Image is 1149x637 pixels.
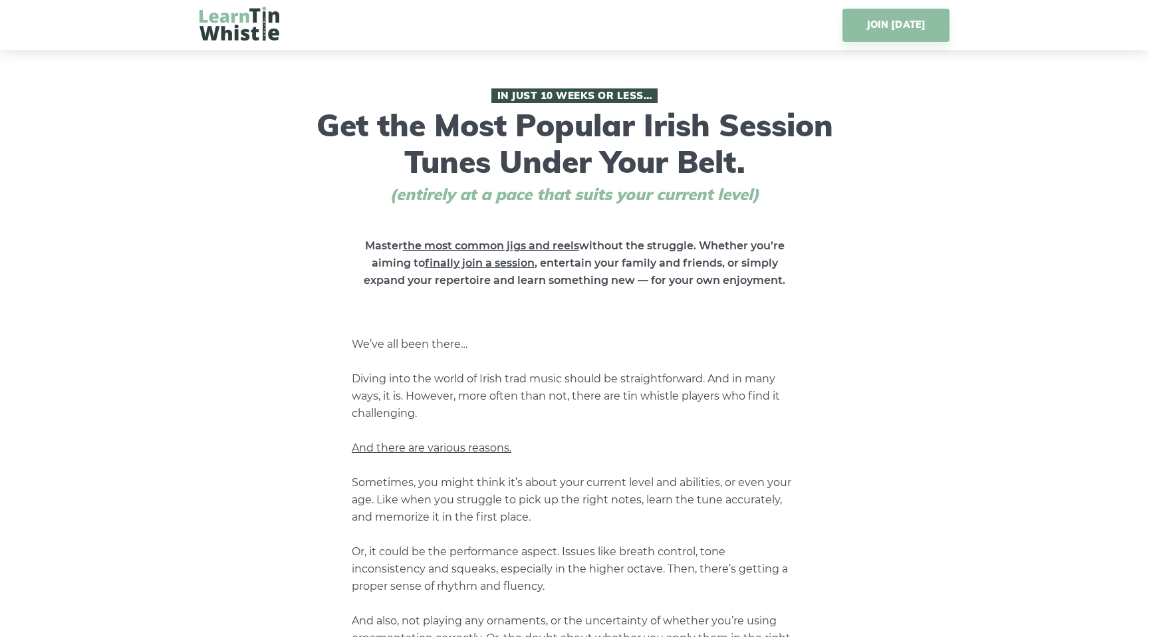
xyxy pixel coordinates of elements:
span: (entirely at a pace that suits your current level) [365,185,784,204]
h1: Get the Most Popular Irish Session Tunes Under Your Belt. [312,88,837,204]
img: LearnTinWhistle.com [199,7,279,41]
span: And there are various reasons. [352,442,511,454]
a: JOIN [DATE] [842,9,950,42]
strong: Master without the struggle. Whether you’re aiming to , entertain your family and friends, or sim... [364,239,785,287]
span: finally join a session [425,257,535,269]
span: the most common jigs and reels [403,239,579,252]
span: In Just 10 Weeks or Less… [491,88,658,103]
